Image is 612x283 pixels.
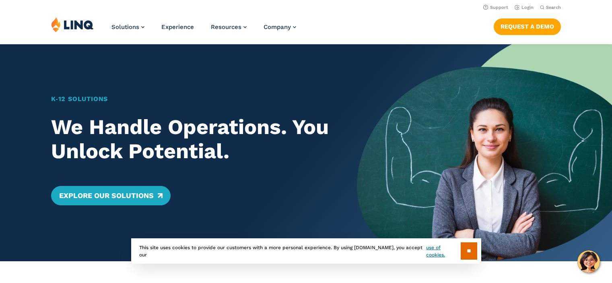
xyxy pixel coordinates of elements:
[111,17,296,43] nav: Primary Navigation
[494,17,561,35] nav: Button Navigation
[264,23,296,31] a: Company
[546,5,561,10] span: Search
[577,250,600,273] button: Hello, have a question? Let’s chat.
[111,23,139,31] span: Solutions
[161,23,194,31] a: Experience
[51,115,332,163] h2: We Handle Operations. You Unlock Potential.
[357,44,612,261] img: Home Banner
[51,94,332,104] h1: K‑12 Solutions
[211,23,247,31] a: Resources
[426,244,460,258] a: use of cookies.
[515,5,534,10] a: Login
[51,186,171,205] a: Explore Our Solutions
[51,17,94,32] img: LINQ | K‑12 Software
[494,19,561,35] a: Request a Demo
[131,238,481,264] div: This site uses cookies to provide our customers with a more personal experience. By using [DOMAIN...
[211,23,241,31] span: Resources
[483,5,508,10] a: Support
[540,4,561,10] button: Open Search Bar
[111,23,144,31] a: Solutions
[264,23,291,31] span: Company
